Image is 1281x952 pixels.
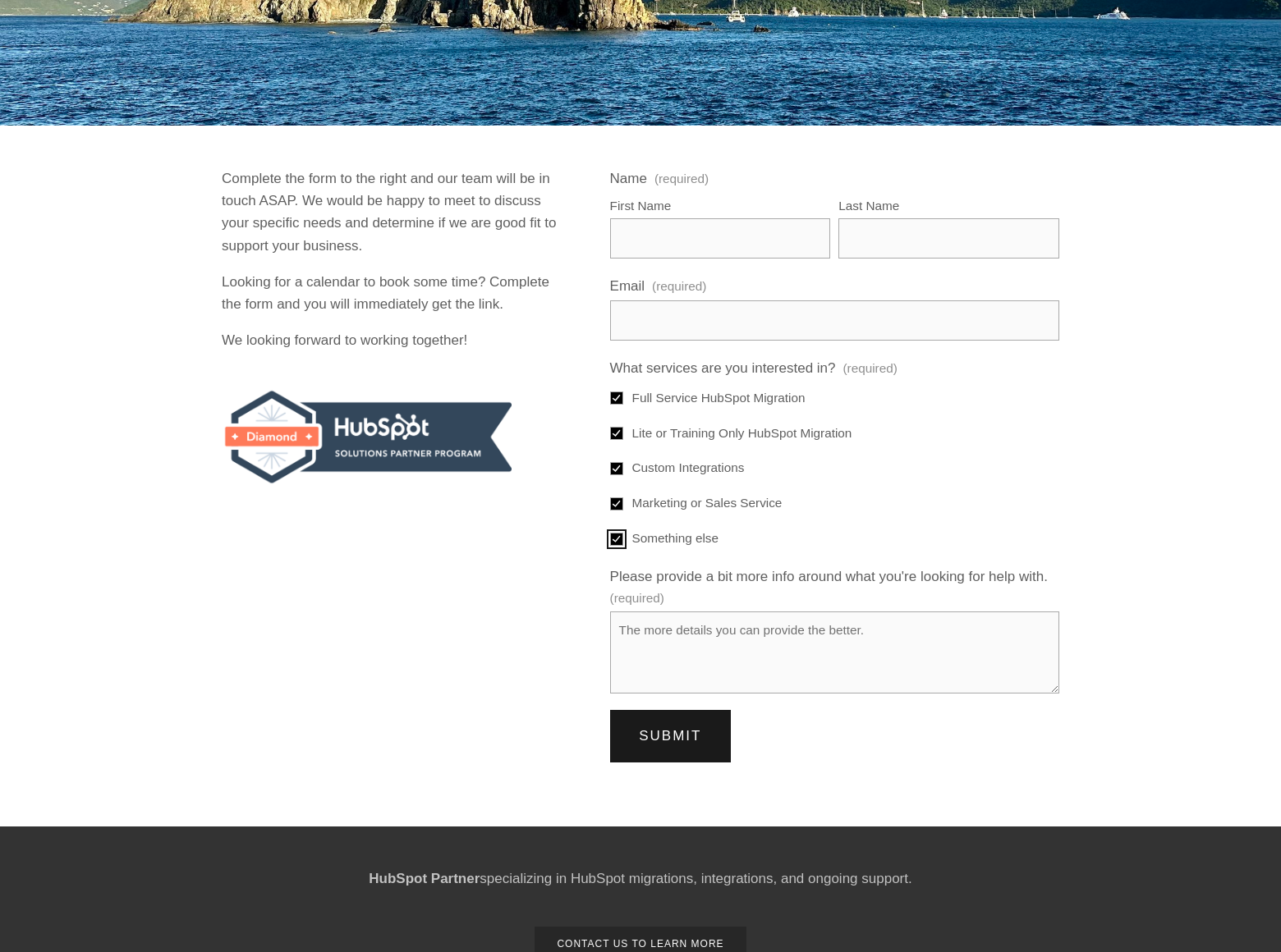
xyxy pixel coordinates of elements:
[652,277,706,296] span: (required)
[610,462,623,475] input: Custom Integrations
[610,565,1048,588] span: Please provide a bit more info around what you're looking for help with.
[222,167,566,257] p: Complete the form to the right and our team will be in touch ASAP. We would be happy to meet to d...
[610,533,623,546] input: Something else
[632,493,783,513] span: Marketing or Sales Service
[610,357,836,379] span: What services are you interested in?
[610,588,664,608] span: (required)
[838,196,1059,217] div: Last Name
[654,172,709,185] span: (required)
[222,329,566,351] p: We looking forward to working together!
[222,867,1059,890] p: specializing in HubSpot migrations, integrations, and ongoing support.
[610,427,623,440] input: Lite or Training Only HubSpot Migration
[632,388,806,408] span: Full Service HubSpot Migration
[610,391,623,405] input: Full Service HubSpot Migration
[222,271,566,315] p: Looking for a calendar to book some time? Complete the form and you will immediately get the link.
[610,710,732,762] button: SubmitSubmit
[632,423,852,443] span: Lite or Training Only HubSpot Migration
[843,359,897,378] span: (required)
[632,529,719,548] span: Something else
[610,167,647,190] span: Name
[610,275,645,297] span: Email
[639,728,701,744] span: Submit
[632,458,745,478] span: Custom Integrations
[610,497,623,510] input: Marketing or Sales Service
[610,196,831,217] div: First Name
[369,871,480,886] strong: HubSpot Partner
